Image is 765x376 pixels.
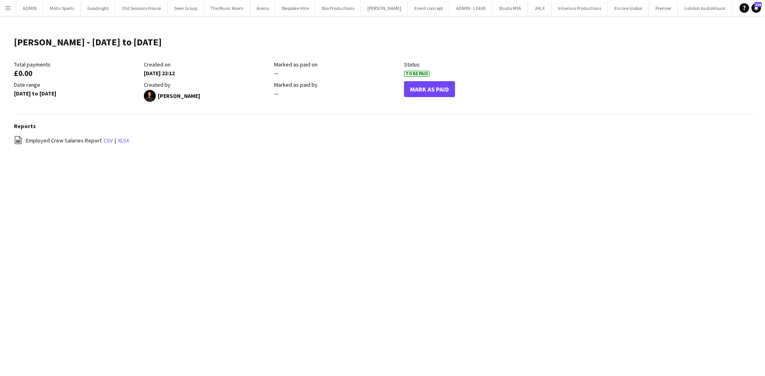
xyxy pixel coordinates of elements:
button: Event concept [408,0,450,16]
button: Premier [649,0,678,16]
div: [DATE] to [DATE] [14,90,140,97]
button: London AudioVisual [678,0,732,16]
button: Old Sessions House [116,0,168,16]
div: Marked as paid on [274,61,400,68]
a: 109 [751,3,761,13]
div: Marked as paid by [274,81,400,88]
button: InGenius Productions [551,0,608,16]
button: Seen Group [168,0,204,16]
a: xlsx [118,137,129,144]
a: csv [104,137,113,144]
div: Created on [144,61,270,68]
div: [PERSON_NAME] [144,90,270,102]
h1: [PERSON_NAME] - [DATE] to [DATE] [14,36,162,48]
span: To Be Paid [404,71,430,77]
button: Goodnight [81,0,116,16]
div: | [14,136,757,146]
button: ADMIN - LEAVE [450,0,492,16]
button: Box Productions [316,0,361,16]
span: Employed Crew Salaries Report [26,137,102,144]
button: Bespoke-Hire [276,0,316,16]
div: [DATE] 22:12 [144,70,270,77]
button: ADMIN [16,0,43,16]
div: Created by [144,81,270,88]
button: Encore Global [608,0,649,16]
button: Motiv Sports [43,0,81,16]
button: Mark As Paid [404,81,455,97]
h3: Reports [14,123,757,130]
button: The Music Room [204,0,250,16]
span: — [274,90,279,97]
span: — [274,70,279,77]
button: [PERSON_NAME] [361,0,408,16]
span: 109 [754,2,762,7]
div: Date range [14,81,140,88]
button: JHLX [528,0,551,16]
button: Arena [250,0,276,16]
div: Status [404,61,530,68]
div: £0.00 [14,70,140,77]
div: Total payments [14,61,140,68]
button: Studio MYA [492,0,528,16]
